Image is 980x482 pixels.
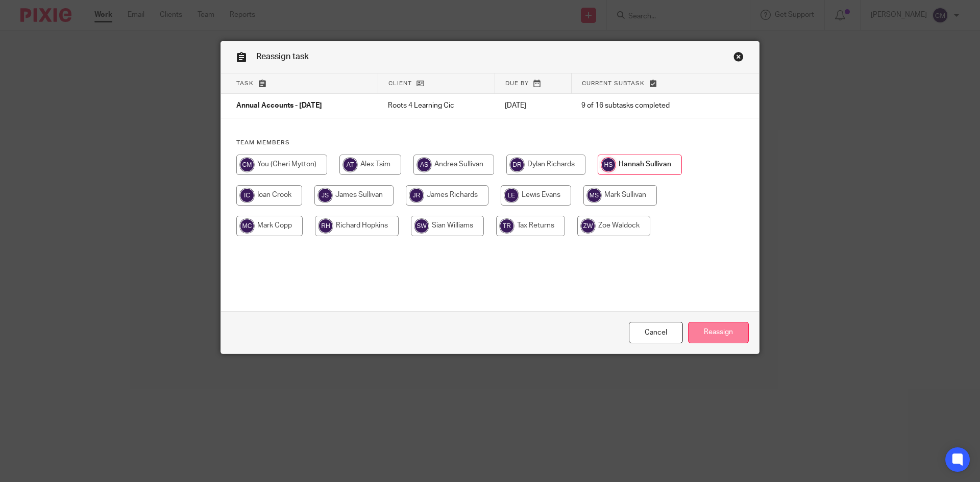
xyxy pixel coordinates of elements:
a: Close this dialog window [629,322,683,344]
span: Task [236,81,254,86]
h4: Team members [236,139,744,147]
span: Client [388,81,412,86]
p: [DATE] [505,100,561,111]
td: 9 of 16 subtasks completed [571,94,718,118]
input: Reassign [688,322,749,344]
span: Due by [505,81,529,86]
p: Roots 4 Learning Cic [388,100,484,111]
span: Annual Accounts - [DATE] [236,103,322,110]
span: Current subtask [582,81,645,86]
span: Reassign task [256,53,309,61]
a: Close this dialog window [733,52,744,65]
